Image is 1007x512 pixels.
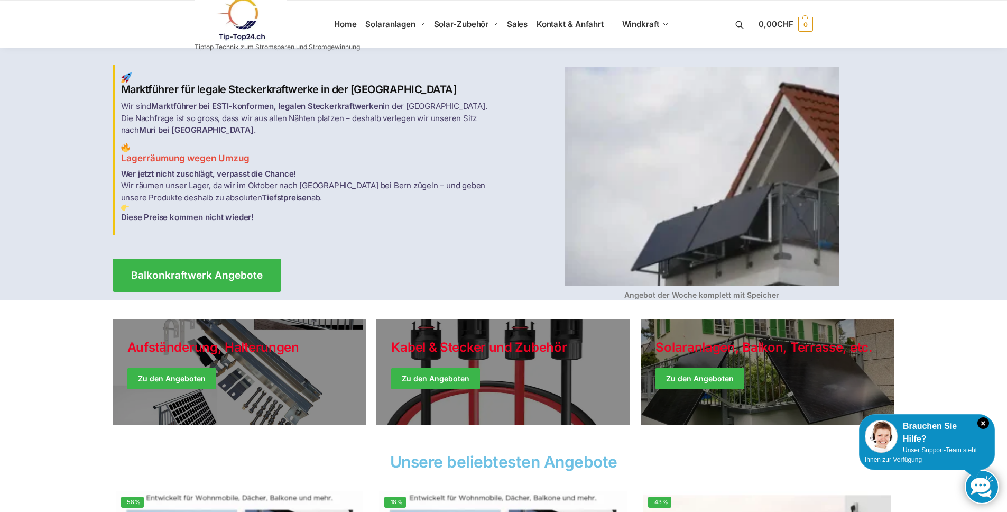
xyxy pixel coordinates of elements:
[759,8,812,40] a: 0,00CHF 0
[502,1,532,48] a: Sales
[565,67,839,286] img: Home 4
[537,19,604,29] span: Kontakt & Anfahrt
[798,17,813,32] span: 0
[113,454,895,470] h2: Unsere beliebtesten Angebote
[113,319,366,425] a: Holiday Style
[865,420,898,453] img: Customer service
[121,169,297,179] strong: Wer jetzt nicht zuschlägt, verpasst die Chance!
[139,125,254,135] strong: Muri bei [GEOGRAPHIC_DATA]
[113,259,281,292] a: Balkonkraftwerk Angebote
[532,1,617,48] a: Kontakt & Anfahrt
[262,193,311,203] strong: Tiefstpreisen
[641,319,894,425] a: Winter Jackets
[434,19,489,29] span: Solar-Zubehör
[865,446,977,463] span: Unser Support-Team steht Ihnen zur Verfügung
[121,100,497,136] p: Wir sind in der [GEOGRAPHIC_DATA]. Die Nachfrage ist so gross, dass wir aus allen Nähten platzen ...
[361,1,429,48] a: Solaranlagen
[121,143,130,152] img: Home 2
[429,1,502,48] a: Solar-Zubehör
[376,319,630,425] a: Holiday Style
[121,72,497,96] h2: Marktführer für legale Steckerkraftwerke in der [GEOGRAPHIC_DATA]
[759,19,793,29] span: 0,00
[121,72,132,83] img: Home 1
[121,168,497,224] p: Wir räumen unser Lager, da wir im Oktober nach [GEOGRAPHIC_DATA] bei Bern zügeln – und geben unse...
[624,290,779,299] strong: Angebot der Woche komplett mit Speicher
[777,19,793,29] span: CHF
[121,212,254,222] strong: Diese Preise kommen nicht wieder!
[131,270,263,280] span: Balkonkraftwerk Angebote
[617,1,673,48] a: Windkraft
[151,101,383,111] strong: Marktführer bei ESTI-konformen, legalen Steckerkraftwerken
[195,44,360,50] p: Tiptop Technik zum Stromsparen und Stromgewinnung
[121,204,129,212] img: Home 3
[507,19,528,29] span: Sales
[865,420,989,445] div: Brauchen Sie Hilfe?
[622,19,659,29] span: Windkraft
[977,417,989,429] i: Schließen
[121,143,497,165] h3: Lagerräumung wegen Umzug
[365,19,415,29] span: Solaranlagen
